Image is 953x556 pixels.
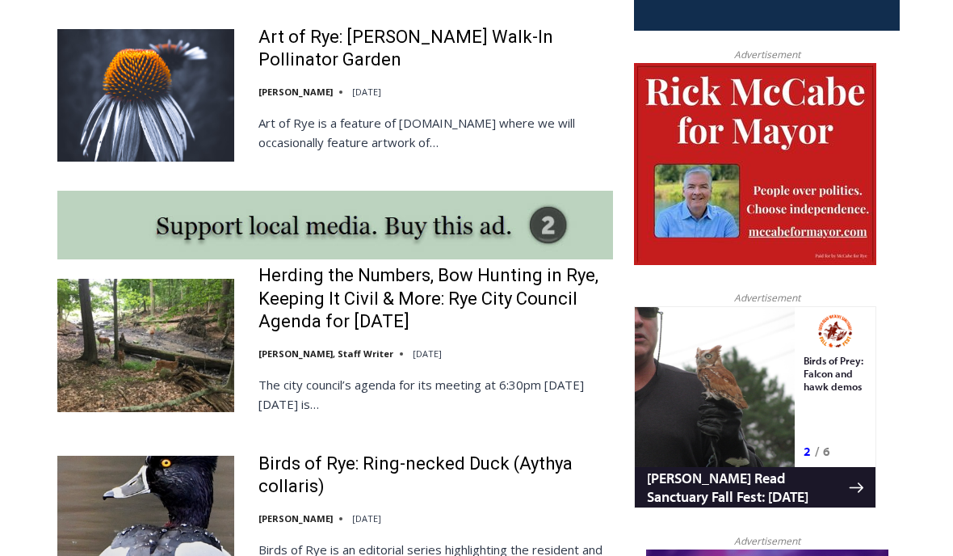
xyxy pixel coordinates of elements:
span: Advertisement [718,533,817,549]
time: [DATE] [352,86,381,98]
p: Art of Rye is a feature of [DOMAIN_NAME] where we will occasionally feature artwork of… [258,113,613,152]
time: [DATE] [352,512,381,524]
time: [DATE] [413,347,442,360]
div: / [181,137,185,153]
div: "[PERSON_NAME] and I covered the [DATE] Parade, which was a really eye opening experience as I ha... [408,1,763,157]
img: support local media, buy this ad [57,191,613,259]
div: 2 [170,137,177,153]
span: Advertisement [718,47,817,62]
img: McCabe for Mayor [634,63,876,265]
img: Herding the Numbers, Bow Hunting in Rye, Keeping It Civil & More: Rye City Council Agenda for Oct... [57,279,234,411]
a: Herding the Numbers, Bow Hunting in Rye, Keeping It Civil & More: Rye City Council Agenda for [DATE] [258,264,613,334]
div: 6 [189,137,196,153]
a: [PERSON_NAME] [258,512,333,524]
a: Art of Rye: [PERSON_NAME] Walk-In Pollinator Garden [258,26,613,72]
a: Birds of Rye: Ring-necked Duck (Aythya collaris) [258,453,613,499]
a: [PERSON_NAME] [258,86,333,98]
h4: [PERSON_NAME] Read Sanctuary Fall Fest: [DATE] [13,162,215,200]
img: Art of Rye: Edith Read Walk-In Pollinator Garden [57,29,234,162]
a: [PERSON_NAME], Staff Writer [258,347,393,360]
a: [PERSON_NAME] Read Sanctuary Fall Fest: [DATE] [1,161,241,201]
div: Birds of Prey: Falcon and hawk demos [170,48,233,133]
span: Advertisement [718,290,817,305]
p: The city council’s agenda for its meeting at 6:30pm [DATE][DATE] is… [258,375,613,414]
a: Intern @ [DOMAIN_NAME] [388,157,783,201]
span: Intern @ [DOMAIN_NAME] [422,161,749,197]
